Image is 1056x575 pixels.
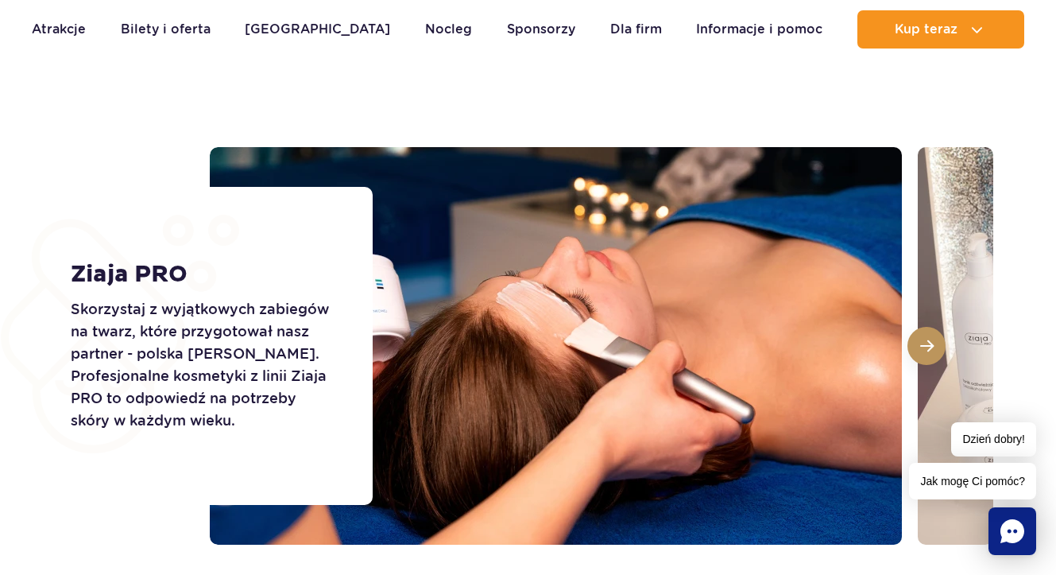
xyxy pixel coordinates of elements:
[121,10,211,49] a: Bilety i oferta
[988,507,1036,555] div: Chat
[696,10,822,49] a: Informacje i pomoc
[71,298,337,432] p: Skorzystaj z wyjątkowych zabiegów na twarz, które przygotował nasz partner - polska [PERSON_NAME]...
[245,10,390,49] a: [GEOGRAPHIC_DATA]
[32,10,86,49] a: Atrakcje
[857,10,1024,49] button: Kup teraz
[71,260,337,289] strong: Ziaja PRO
[610,10,662,49] a: Dla firm
[951,422,1036,457] span: Dzień dobry!
[507,10,575,49] a: Sponsorzy
[909,463,1036,499] span: Jak mogę Ci pomóc?
[425,10,472,49] a: Nocleg
[895,22,957,37] span: Kup teraz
